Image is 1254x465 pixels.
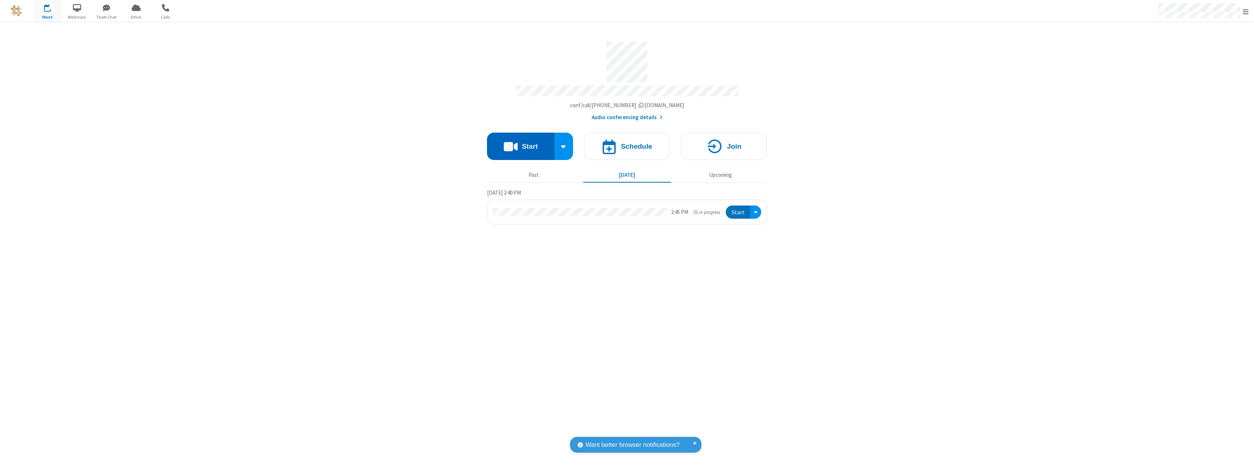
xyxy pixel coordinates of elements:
button: Upcoming [677,168,764,182]
button: Start [487,133,554,160]
section: Today's Meetings [487,188,767,225]
em: in progress [694,209,720,216]
button: Start [726,206,750,219]
div: Open menu [750,206,761,219]
span: Calls [152,14,179,20]
div: 2:45 PM [671,208,688,216]
button: Audio conferencing details [592,113,663,122]
span: Team Chat [93,14,120,20]
img: QA Selenium DO NOT DELETE OR CHANGE [11,5,22,16]
h4: Join [727,143,741,150]
button: Schedule [584,133,670,160]
button: Copy my meeting room linkCopy my meeting room link [570,101,684,110]
button: [DATE] [583,168,671,182]
span: Copy my meeting room link [570,102,684,109]
div: 1 [49,4,54,9]
button: Past [490,168,578,182]
span: Want better browser notifications? [585,440,679,450]
span: Webinars [63,14,91,20]
div: Start conference options [554,133,573,160]
span: Drive [122,14,150,20]
iframe: Chat [1236,446,1249,460]
h4: Schedule [621,143,652,150]
section: Account details [487,36,767,122]
span: Meet [34,14,61,20]
span: [DATE] 2:40 PM [487,189,521,196]
h4: Start [522,143,538,150]
button: Join [681,133,767,160]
